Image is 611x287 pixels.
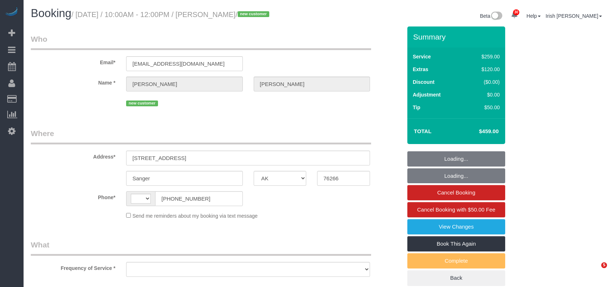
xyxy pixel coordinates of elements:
[466,91,500,98] div: $0.00
[407,219,505,234] a: View Changes
[586,262,604,280] iframe: Intercom live chat
[126,171,242,186] input: City*
[527,13,541,19] a: Help
[31,239,371,256] legend: What
[25,191,121,201] label: Phone*
[4,7,19,17] img: Automaid Logo
[546,13,602,19] a: Irish [PERSON_NAME]
[413,104,420,111] label: Tip
[31,34,371,50] legend: Who
[513,9,519,15] span: 30
[413,66,428,73] label: Extras
[31,7,71,20] span: Booking
[25,77,121,86] label: Name *
[25,151,121,160] label: Address*
[413,33,502,41] h3: Summary
[466,104,500,111] div: $50.00
[507,7,521,23] a: 30
[25,262,121,272] label: Frequency of Service *
[71,11,271,19] small: / [DATE] / 10:00AM - 12:00PM / [PERSON_NAME]
[413,78,435,86] label: Discount
[126,77,242,91] input: First Name*
[126,56,242,71] input: Email*
[414,128,432,134] strong: Total
[155,191,242,206] input: Phone*
[466,53,500,60] div: $259.00
[466,66,500,73] div: $120.00
[407,270,505,286] a: Back
[417,206,495,213] span: Cancel Booking with $50.00 Fee
[407,185,505,200] a: Cancel Booking
[132,213,258,219] span: Send me reminders about my booking via text message
[480,13,502,19] a: Beta
[601,262,607,268] span: 5
[31,128,371,144] legend: Where
[413,91,441,98] label: Adjustment
[466,78,500,86] div: ($0.00)
[317,171,370,186] input: Zip Code*
[126,101,158,106] span: new customer
[254,77,370,91] input: Last Name*
[457,128,499,135] h4: $459.00
[238,11,269,17] span: new customer
[490,12,502,21] img: New interface
[407,202,505,217] a: Cancel Booking with $50.00 Fee
[236,11,271,19] span: /
[413,53,431,60] label: Service
[25,56,121,66] label: Email*
[407,236,505,251] a: Book This Again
